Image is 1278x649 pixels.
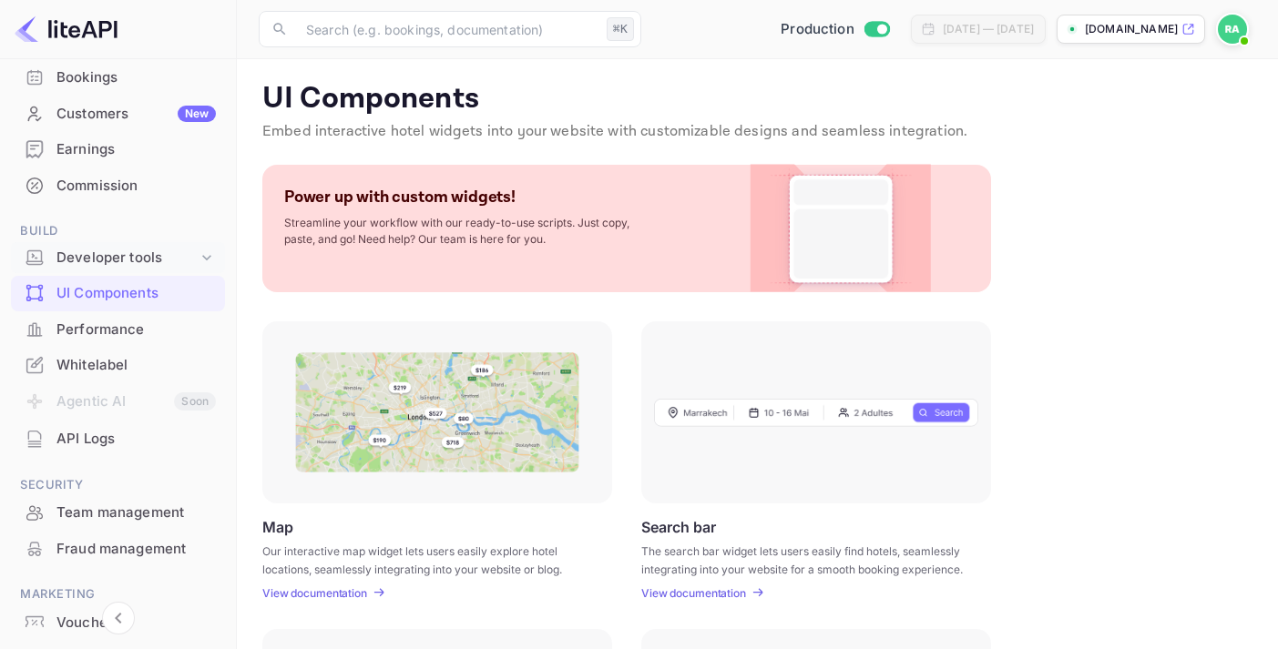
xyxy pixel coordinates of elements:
[11,605,225,641] div: Vouchers
[641,518,716,535] p: Search bar
[11,421,225,457] div: API Logs
[11,312,225,348] div: Performance
[11,495,225,531] div: Team management
[56,613,216,634] div: Vouchers
[56,502,216,523] div: Team management
[262,121,1252,143] p: Embed interactive hotel widgets into your website with customizable designs and seamless integrat...
[295,11,599,47] input: Search (e.g. bookings, documentation)
[11,96,225,132] div: CustomersNew
[641,586,746,600] p: View documentation
[11,532,225,567] div: Fraud management
[262,586,373,600] a: View documentation
[11,96,225,130] a: CustomersNew
[607,17,634,41] div: ⌘K
[11,348,225,381] a: Whitelabel
[284,187,516,208] p: Power up with custom widgets!
[262,81,1252,117] p: UI Components
[11,348,225,383] div: Whitelabel
[56,429,216,450] div: API Logs
[56,319,216,340] div: Performance
[11,605,225,639] a: Vouchers
[11,168,225,202] a: Commission
[11,242,225,274] div: Developer tools
[15,15,118,44] img: LiteAPI logo
[11,584,225,604] span: Marketing
[284,215,649,248] p: Streamline your workflow with our ready-to-use scripts. Just copy, paste, and go! Need help? Our ...
[11,475,225,495] span: Security
[11,221,225,241] span: Build
[1218,15,1247,44] img: Robert Aklakulakan
[178,106,216,122] div: New
[102,602,135,634] button: Collapse navigation
[295,352,579,472] img: Map Frame
[11,532,225,565] a: Fraud management
[56,283,216,304] div: UI Components
[56,67,216,88] div: Bookings
[56,139,216,160] div: Earnings
[262,518,293,535] p: Map
[56,539,216,560] div: Fraud management
[11,60,225,96] div: Bookings
[781,19,854,40] span: Production
[56,104,216,125] div: Customers
[56,176,216,197] div: Commission
[943,21,1034,37] div: [DATE] — [DATE]
[56,248,198,269] div: Developer tools
[56,355,216,376] div: Whitelabel
[262,586,367,600] p: View documentation
[262,543,589,575] p: Our interactive map widget lets users easily explore hotel locations, seamlessly integrating into...
[11,168,225,204] div: Commission
[11,276,225,311] div: UI Components
[11,495,225,529] a: Team management
[11,132,225,167] div: Earnings
[641,586,751,600] a: View documentation
[641,543,968,575] p: The search bar widget lets users easily find hotels, seamlessly integrating into your website for...
[11,312,225,346] a: Performance
[11,276,225,309] a: UI Components
[1085,21,1178,37] p: [DOMAIN_NAME]
[773,19,896,40] div: Switch to Sandbox mode
[11,60,225,94] a: Bookings
[654,398,978,427] img: Search Frame
[767,165,915,292] img: Custom Widget PNG
[11,132,225,166] a: Earnings
[11,421,225,455] a: API Logs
